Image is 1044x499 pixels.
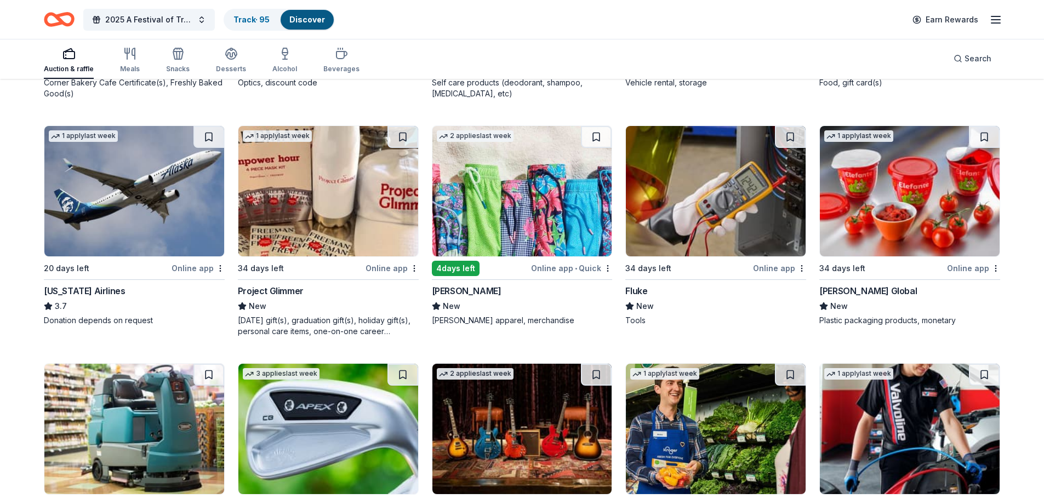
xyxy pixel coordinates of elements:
button: Track· 95Discover [224,9,335,31]
a: Home [44,7,75,32]
a: Image for Vineyard Vines2 applieslast week4days leftOnline app•Quick[PERSON_NAME]New[PERSON_NAME]... [432,125,613,326]
span: New [636,300,654,313]
button: Alcohol [272,43,297,79]
img: Image for Berry Global [820,126,1000,256]
a: Image for Alaska Airlines1 applylast week20 days leftOnline app[US_STATE] Airlines3.7Donation dep... [44,125,225,326]
div: 1 apply last week [49,130,118,142]
button: Beverages [323,43,360,79]
button: Snacks [166,43,190,79]
button: Search [945,48,1000,70]
div: [PERSON_NAME] Global [819,284,917,297]
div: Project Glimmer [238,284,304,297]
span: 3.7 [55,300,67,313]
div: Vehicle rental, storage [625,77,806,88]
div: Online app [753,261,806,275]
img: Image for Callaway Golf [238,364,418,494]
div: 3 applies last week [243,368,320,380]
span: New [249,300,266,313]
div: Donation depends on request [44,315,225,326]
button: Meals [120,43,140,79]
div: [DATE] gift(s), graduation gift(s), holiday gift(s), personal care items, one-on-one career coach... [238,315,419,337]
img: Image for Kroger [626,364,806,494]
a: Image for Fluke34 days leftOnline appFlukeNewTools [625,125,806,326]
div: Food, gift card(s) [819,77,1000,88]
div: [PERSON_NAME] apparel, merchandise [432,315,613,326]
div: 34 days left [238,262,284,275]
a: Discover [289,15,325,24]
div: Auction & raffle [44,65,94,73]
div: Desserts [216,65,246,73]
button: Auction & raffle [44,43,94,79]
img: Image for Fluke [626,126,806,256]
img: Image for Vineyard Vines [432,126,612,256]
span: • [575,264,577,273]
div: 1 apply last week [824,368,893,380]
div: 34 days left [625,262,671,275]
div: Alcohol [272,65,297,73]
span: Search [965,52,991,65]
div: Meals [120,65,140,73]
div: 4 days left [432,261,480,276]
button: 2025 A Festival of Trees Event [83,9,215,31]
img: Image for Project Glimmer [238,126,418,256]
div: 20 days left [44,262,89,275]
img: Image for Valvoline [820,364,1000,494]
div: 1 apply last week [824,130,893,142]
div: Online app [172,261,225,275]
div: Online app [947,261,1000,275]
div: Corner Bakery Cafe Certificate(s), Freshly Baked Good(s) [44,77,225,99]
a: Image for Project Glimmer1 applylast week34 days leftOnline appProject GlimmerNew[DATE] gift(s), ... [238,125,419,337]
div: Beverages [323,65,360,73]
div: 1 apply last week [243,130,312,142]
div: Fluke [625,284,647,297]
button: Desserts [216,43,246,79]
div: 1 apply last week [630,368,699,380]
a: Earn Rewards [906,10,985,30]
span: 2025 A Festival of Trees Event [105,13,193,26]
div: Plastic packaging products, monetary [819,315,1000,326]
div: Online app Quick [531,261,612,275]
div: Online app [366,261,419,275]
div: 34 days left [819,262,865,275]
img: Image for Tennant [44,364,224,494]
span: New [443,300,460,313]
div: 2 applies last week [437,130,514,142]
img: Image for Alaska Airlines [44,126,224,256]
span: New [830,300,848,313]
div: 2 applies last week [437,368,514,380]
div: [US_STATE] Airlines [44,284,125,297]
div: Self care products (deodorant, shampoo, [MEDICAL_DATA], etc) [432,77,613,99]
a: Image for Berry Global1 applylast week34 days leftOnline app[PERSON_NAME] GlobalNewPlastic packag... [819,125,1000,326]
div: [PERSON_NAME] [432,284,501,297]
a: Track· 95 [233,15,270,24]
div: Tools [625,315,806,326]
img: Image for Gibson [432,364,612,494]
div: Optics, discount code [238,77,419,88]
div: Snacks [166,65,190,73]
